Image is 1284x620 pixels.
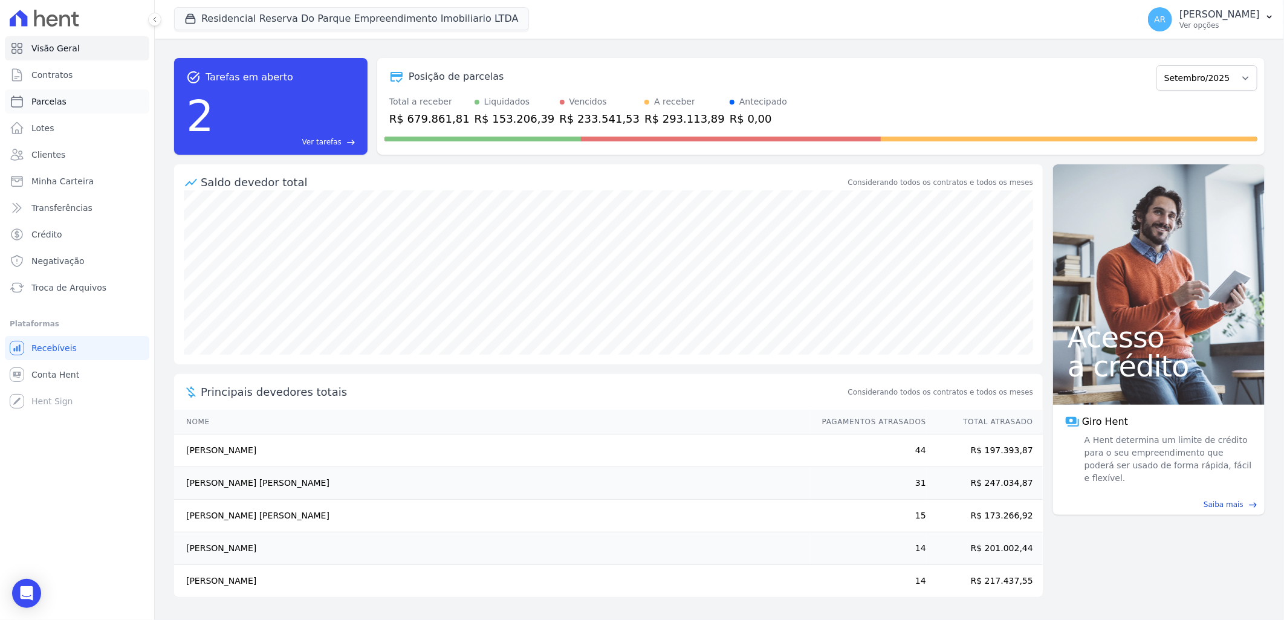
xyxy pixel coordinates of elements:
td: R$ 173.266,92 [927,500,1043,532]
span: Contratos [31,69,73,81]
th: Total Atrasado [927,410,1043,434]
a: Conta Hent [5,363,149,387]
td: [PERSON_NAME] [174,565,811,598]
span: Troca de Arquivos [31,282,106,294]
td: [PERSON_NAME] [174,532,811,565]
span: Crédito [31,228,62,241]
div: R$ 153.206,39 [475,111,555,127]
a: Troca de Arquivos [5,276,149,300]
div: Liquidados [484,95,530,108]
div: R$ 0,00 [730,111,787,127]
td: 31 [811,467,927,500]
span: Considerando todos os contratos e todos os meses [848,387,1033,398]
a: Clientes [5,143,149,167]
p: Ver opções [1179,21,1260,30]
span: A Hent determina um limite de crédito para o seu empreendimento que poderá ser usado de forma ráp... [1082,434,1253,485]
span: Tarefas em aberto [206,70,293,85]
div: Saldo devedor total [201,174,846,190]
span: Saiba mais [1204,499,1243,510]
a: Transferências [5,196,149,220]
span: task_alt [186,70,201,85]
td: R$ 247.034,87 [927,467,1043,500]
a: Minha Carteira [5,169,149,193]
span: a crédito [1068,352,1250,381]
td: 44 [811,434,927,467]
span: AR [1154,15,1166,24]
span: Clientes [31,149,65,161]
p: [PERSON_NAME] [1179,8,1260,21]
th: Nome [174,410,811,434]
a: Recebíveis [5,336,149,360]
div: Plataformas [10,317,144,331]
span: Minha Carteira [31,175,94,187]
div: Posição de parcelas [409,69,504,84]
span: Conta Hent [31,369,79,381]
span: east [1248,500,1257,509]
a: Lotes [5,116,149,140]
td: R$ 197.393,87 [927,434,1043,467]
a: Visão Geral [5,36,149,60]
div: Considerando todos os contratos e todos os meses [848,177,1033,188]
th: Pagamentos Atrasados [811,410,927,434]
a: Ver tarefas east [219,137,355,147]
td: [PERSON_NAME] [174,434,811,467]
span: Negativação [31,255,85,267]
span: Recebíveis [31,342,77,354]
a: Negativação [5,249,149,273]
div: R$ 679.861,81 [389,111,470,127]
div: Total a receber [389,95,470,108]
button: Residencial Reserva Do Parque Empreendimento Imobiliario LTDA [174,7,529,30]
div: 2 [186,85,214,147]
button: AR [PERSON_NAME] Ver opções [1138,2,1284,36]
td: R$ 217.437,55 [927,565,1043,598]
a: Parcelas [5,89,149,114]
a: Saiba mais east [1060,499,1257,510]
td: [PERSON_NAME] [PERSON_NAME] [174,500,811,532]
span: Visão Geral [31,42,80,54]
span: east [346,138,355,147]
td: [PERSON_NAME] [PERSON_NAME] [174,467,811,500]
td: 14 [811,565,927,598]
td: 15 [811,500,927,532]
div: R$ 293.113,89 [644,111,725,127]
div: Antecipado [739,95,787,108]
span: Parcelas [31,95,66,108]
span: Principais devedores totais [201,384,846,400]
a: Crédito [5,222,149,247]
div: Open Intercom Messenger [12,579,41,608]
td: R$ 201.002,44 [927,532,1043,565]
span: Lotes [31,122,54,134]
span: Acesso [1068,323,1250,352]
td: 14 [811,532,927,565]
div: A receber [654,95,695,108]
div: R$ 233.541,53 [560,111,640,127]
span: Transferências [31,202,92,214]
span: Ver tarefas [302,137,342,147]
a: Contratos [5,63,149,87]
div: Vencidos [569,95,607,108]
span: Giro Hent [1082,415,1128,429]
